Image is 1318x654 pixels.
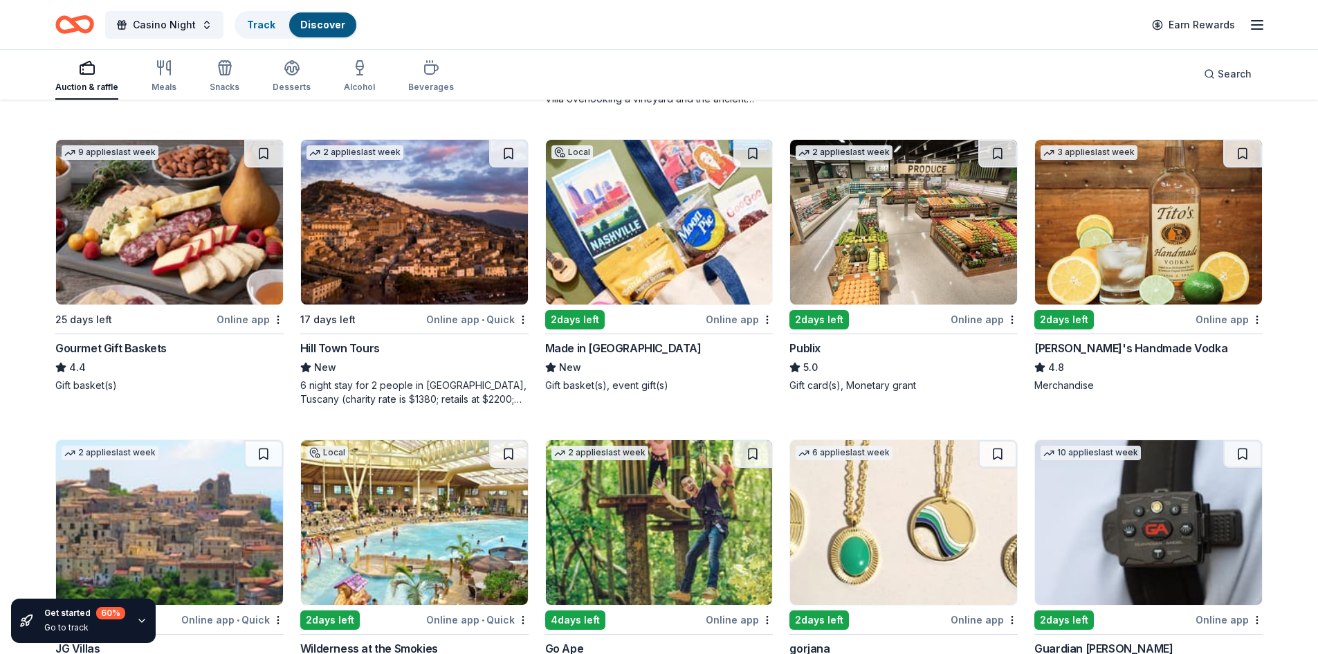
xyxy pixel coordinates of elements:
[789,340,821,356] div: Publix
[796,446,893,460] div: 6 applies last week
[426,311,529,328] div: Online app Quick
[551,145,593,159] div: Local
[1034,139,1263,392] a: Image for Tito's Handmade Vodka3 applieslast week2days leftOnline app[PERSON_NAME]'s Handmade Vod...
[1193,60,1263,88] button: Search
[482,314,484,325] span: •
[300,19,345,30] a: Discover
[247,19,275,30] a: Track
[69,359,86,376] span: 4.4
[56,440,283,605] img: Image for JG Villas
[1196,611,1263,628] div: Online app
[56,140,283,305] img: Image for Gourmet Gift Baskets
[344,54,375,100] button: Alcohol
[1196,311,1263,328] div: Online app
[951,311,1018,328] div: Online app
[1035,440,1262,605] img: Image for Guardian Angel Device
[545,379,774,392] div: Gift basket(s), event gift(s)
[545,340,702,356] div: Made in [GEOGRAPHIC_DATA]
[1034,310,1094,329] div: 2 days left
[55,379,284,392] div: Gift basket(s)
[545,139,774,392] a: Image for Made in TNLocal2days leftOnline appMade in [GEOGRAPHIC_DATA]NewGift basket(s), event gi...
[1035,140,1262,305] img: Image for Tito's Handmade Vodka
[790,440,1017,605] img: Image for gorjana
[55,340,167,356] div: Gourmet Gift Baskets
[559,359,581,376] span: New
[789,379,1018,392] div: Gift card(s), Monetary grant
[210,54,239,100] button: Snacks
[300,379,529,406] div: 6 night stay for 2 people in [GEOGRAPHIC_DATA], Tuscany (charity rate is $1380; retails at $2200;...
[301,140,528,305] img: Image for Hill Town Tours
[1041,145,1137,160] div: 3 applies last week
[152,82,176,93] div: Meals
[426,611,529,628] div: Online app Quick
[273,82,311,93] div: Desserts
[1041,446,1141,460] div: 10 applies last week
[300,311,356,328] div: 17 days left
[1034,379,1263,392] div: Merchandise
[1034,610,1094,630] div: 2 days left
[314,359,336,376] span: New
[105,11,223,39] button: Casino Night
[796,145,893,160] div: 2 applies last week
[789,139,1018,392] a: Image for Publix2 applieslast week2days leftOnline appPublix5.0Gift card(s), Monetary grant
[803,359,818,376] span: 5.0
[545,610,605,630] div: 4 days left
[306,145,403,160] div: 2 applies last week
[546,140,773,305] img: Image for Made in TN
[44,607,125,619] div: Get started
[1048,359,1064,376] span: 4.8
[1218,66,1252,82] span: Search
[55,8,94,41] a: Home
[546,440,773,605] img: Image for Go Ape
[55,54,118,100] button: Auction & raffle
[273,54,311,100] button: Desserts
[217,311,284,328] div: Online app
[951,611,1018,628] div: Online app
[237,615,239,626] span: •
[210,82,239,93] div: Snacks
[706,311,773,328] div: Online app
[301,440,528,605] img: Image for Wilderness at the Smokies
[706,611,773,628] div: Online app
[789,610,849,630] div: 2 days left
[55,311,112,328] div: 25 days left
[551,446,648,460] div: 2 applies last week
[55,82,118,93] div: Auction & raffle
[62,446,158,460] div: 2 applies last week
[344,82,375,93] div: Alcohol
[300,340,380,356] div: Hill Town Tours
[44,622,125,633] div: Go to track
[300,139,529,406] a: Image for Hill Town Tours 2 applieslast week17 days leftOnline app•QuickHill Town ToursNew6 night...
[152,54,176,100] button: Meals
[306,446,348,460] div: Local
[300,610,360,630] div: 2 days left
[482,615,484,626] span: •
[62,145,158,160] div: 9 applies last week
[789,310,849,329] div: 2 days left
[790,140,1017,305] img: Image for Publix
[96,607,125,619] div: 60 %
[408,82,454,93] div: Beverages
[1034,340,1227,356] div: [PERSON_NAME]'s Handmade Vodka
[133,17,196,33] span: Casino Night
[55,139,284,392] a: Image for Gourmet Gift Baskets9 applieslast week25 days leftOnline appGourmet Gift Baskets4.4Gift...
[1144,12,1243,37] a: Earn Rewards
[235,11,358,39] button: TrackDiscover
[545,310,605,329] div: 2 days left
[408,54,454,100] button: Beverages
